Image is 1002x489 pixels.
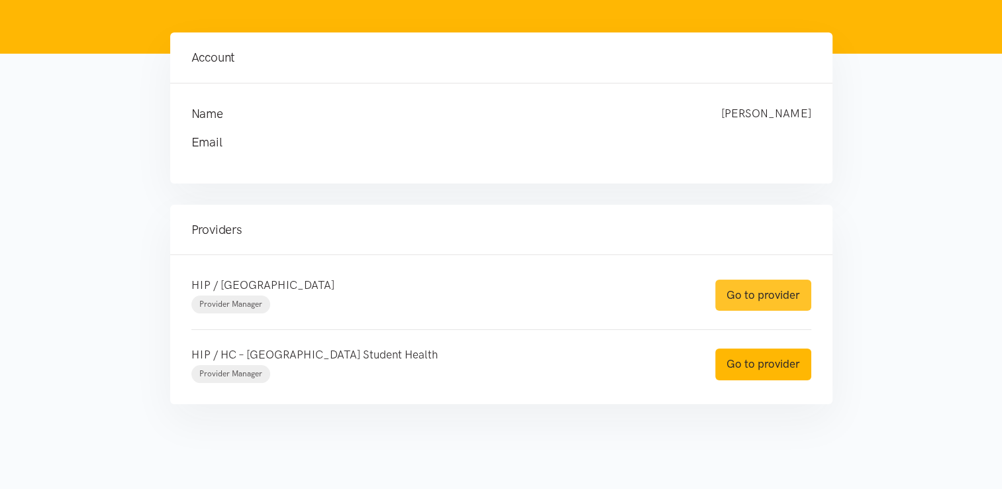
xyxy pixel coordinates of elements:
[191,276,689,294] p: HIP / [GEOGRAPHIC_DATA]
[191,48,811,67] h4: Account
[191,346,689,364] p: HIP / HC – [GEOGRAPHIC_DATA] Student Health
[199,369,262,378] span: Provider Manager
[191,105,695,123] h4: Name
[191,133,785,152] h4: Email
[708,105,825,123] div: [PERSON_NAME]
[199,299,262,309] span: Provider Manager
[191,221,811,239] h4: Providers
[715,280,811,311] a: Go to provider
[715,349,811,380] a: Go to provider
